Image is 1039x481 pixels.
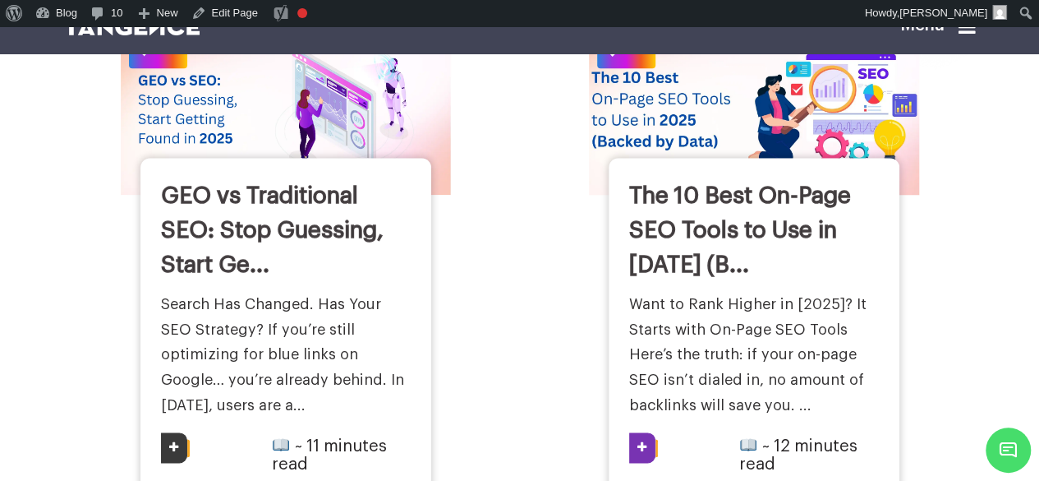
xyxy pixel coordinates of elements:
[306,438,320,455] span: 11
[739,438,857,473] span: minutes read
[572,15,935,204] img: The 10 Best On-Page SEO Tools to Use in 2025 (Backed by Data)
[773,438,789,455] span: 12
[121,23,451,195] img: GEO vs Traditional SEO: Stop Guessing, Start Getting Found in 2025
[161,184,384,276] a: GEO vs Traditional SEO: Stop Guessing, Start Ge...
[629,297,867,412] a: Want to Rank Higher in [2025]? It Starts with On-Page SEO Tools Here’s the truth: if your on-page...
[64,17,200,35] img: logo SVG
[272,438,387,473] span: minutes read
[161,297,404,412] a: Search Has Changed. Has Your SEO Strategy? If you’re still optimizing for blue links on Google… y...
[273,437,289,453] img: 📖
[629,184,851,276] a: The 10 Best On-Page SEO Tools to Use in [DATE] (B...
[295,438,302,455] span: ~
[899,7,987,19] span: [PERSON_NAME]
[740,437,756,453] img: 📖
[986,428,1031,473] span: Chat Widget
[761,438,769,455] span: ~
[606,44,618,56] img: Category Icon
[297,8,307,18] div: Focus keyphrase not set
